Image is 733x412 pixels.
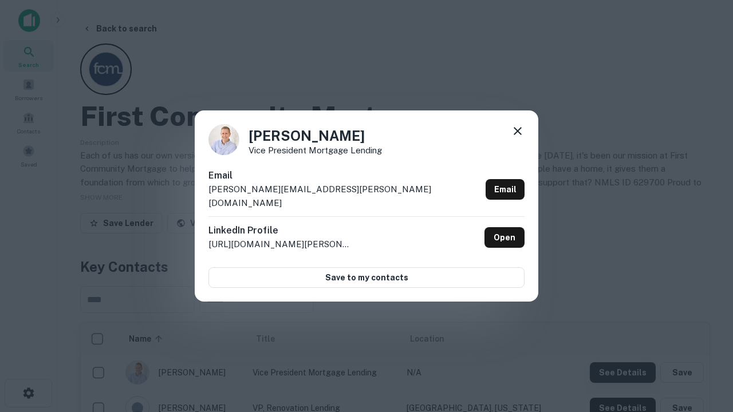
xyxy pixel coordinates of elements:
p: Vice President Mortgage Lending [249,146,382,154]
p: [URL][DOMAIN_NAME][PERSON_NAME] [208,237,352,251]
h4: [PERSON_NAME] [249,125,382,146]
a: Email [486,179,525,200]
h6: Email [208,169,481,183]
iframe: Chat Widget [676,320,733,375]
button: Save to my contacts [208,267,525,288]
p: [PERSON_NAME][EMAIL_ADDRESS][PERSON_NAME][DOMAIN_NAME] [208,183,481,209]
img: 1520878720083 [208,124,239,155]
a: Open [484,227,525,248]
h6: LinkedIn Profile [208,224,352,237]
